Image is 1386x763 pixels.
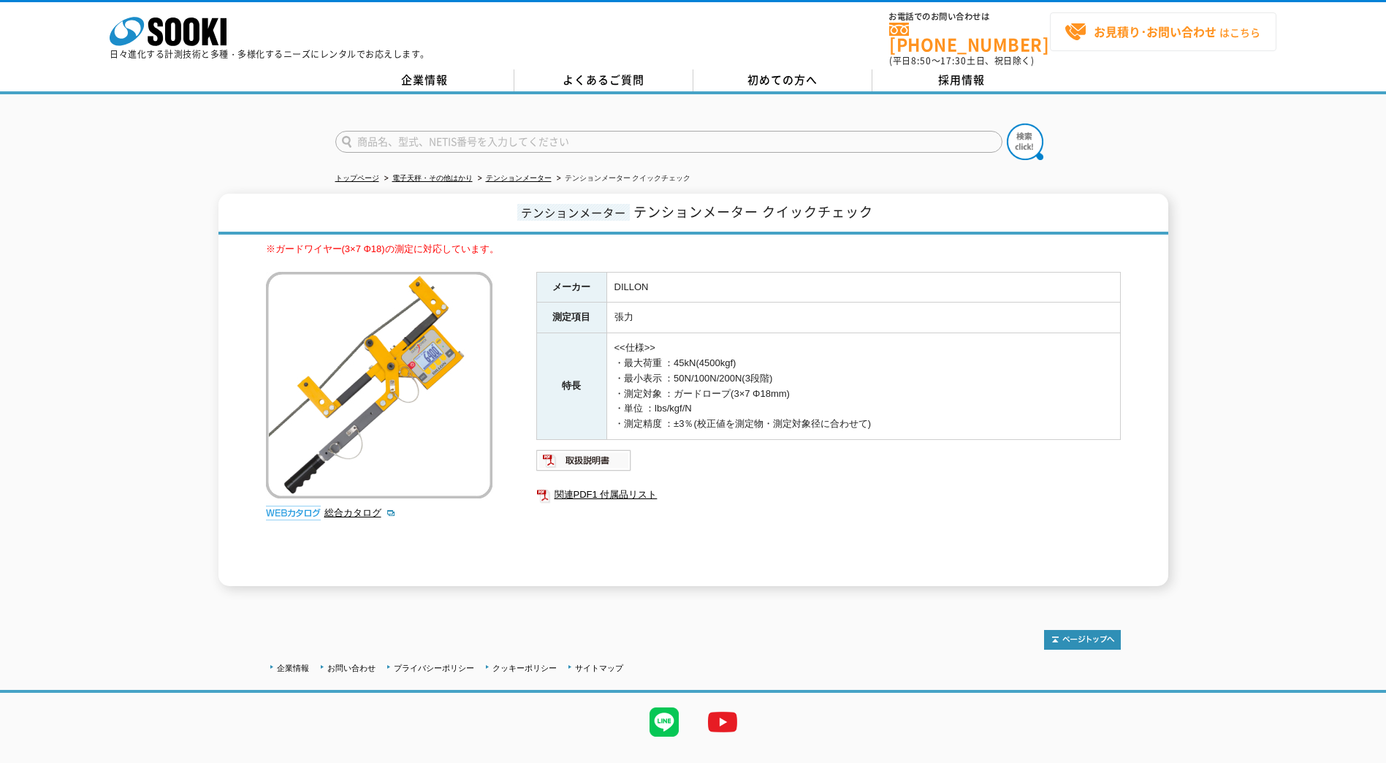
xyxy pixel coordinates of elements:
[327,664,376,672] a: お問い合わせ
[747,72,818,88] span: 初めての方へ
[335,69,514,91] a: 企業情報
[536,272,606,303] th: メーカー
[492,664,557,672] a: クッキーポリシー
[517,204,630,221] span: テンションメーター
[889,54,1034,67] span: (平日 ～ 土日、祝日除く)
[575,664,623,672] a: サイトマップ
[266,272,492,498] img: テンションメーター クイックチェック
[911,54,932,67] span: 8:50
[1050,12,1276,51] a: お見積り･お問い合わせはこちら
[277,664,309,672] a: 企業情報
[324,507,396,518] a: 総合カタログ
[536,449,632,472] img: 取扱説明書
[536,458,632,469] a: 取扱説明書
[536,333,606,440] th: 特長
[693,69,872,91] a: 初めての方へ
[606,303,1120,333] td: 張力
[606,333,1120,440] td: <<仕様>> ・最大荷重 ：45kN(4500kgf) ・最小表示 ：50N/100N/200N(3段階) ・測定対象 ：ガードロープ(3×7 Φ18mm) ・単位 ：lbs/kgf/N ・測定...
[1094,23,1216,40] strong: お見積り･お問い合わせ
[536,303,606,333] th: 測定項目
[1065,21,1260,43] span: はこちら
[266,243,499,254] span: ※ガードワイヤー(3×7 Φ18)の測定に対応しています。
[392,174,473,182] a: 電子天秤・その他はかり
[536,485,1121,504] a: 関連PDF1 付属品リスト
[514,69,693,91] a: よくあるご質問
[266,506,321,520] img: webカタログ
[889,12,1050,21] span: お電話でのお問い合わせは
[1007,124,1043,160] img: btn_search.png
[335,131,1002,153] input: 商品名、型式、NETIS番号を入力してください
[394,664,474,672] a: プライバシーポリシー
[606,272,1120,303] td: DILLON
[940,54,967,67] span: 17:30
[635,693,693,751] img: LINE
[110,50,430,58] p: 日々進化する計測技術と多種・多様化するニーズにレンタルでお応えします。
[486,174,552,182] a: テンションメーター
[335,174,379,182] a: トップページ
[554,171,691,186] li: テンションメーター クイックチェック
[889,23,1050,53] a: [PHONE_NUMBER]
[1044,630,1121,650] img: トップページへ
[633,202,873,221] span: テンションメーター クイックチェック
[872,69,1051,91] a: 採用情報
[693,693,752,751] img: YouTube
